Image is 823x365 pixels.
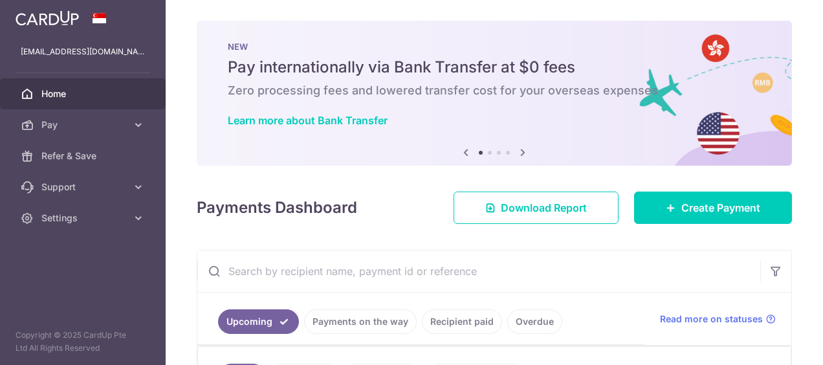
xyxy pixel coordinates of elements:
[228,83,761,98] h6: Zero processing fees and lowered transfer cost for your overseas expenses
[41,87,127,100] span: Home
[16,10,79,26] img: CardUp
[41,118,127,131] span: Pay
[660,313,776,326] a: Read more on statuses
[304,309,417,334] a: Payments on the way
[218,309,299,334] a: Upcoming
[228,114,388,127] a: Learn more about Bank Transfer
[501,200,587,216] span: Download Report
[41,181,127,194] span: Support
[422,309,502,334] a: Recipient paid
[197,21,792,166] img: Bank transfer banner
[660,313,763,326] span: Read more on statuses
[454,192,619,224] a: Download Report
[228,41,761,52] p: NEW
[41,149,127,162] span: Refer & Save
[228,57,761,78] h5: Pay internationally via Bank Transfer at $0 fees
[507,309,562,334] a: Overdue
[197,196,357,219] h4: Payments Dashboard
[197,250,760,292] input: Search by recipient name, payment id or reference
[21,45,145,58] p: [EMAIL_ADDRESS][DOMAIN_NAME]
[634,192,792,224] a: Create Payment
[41,212,127,225] span: Settings
[681,200,760,216] span: Create Payment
